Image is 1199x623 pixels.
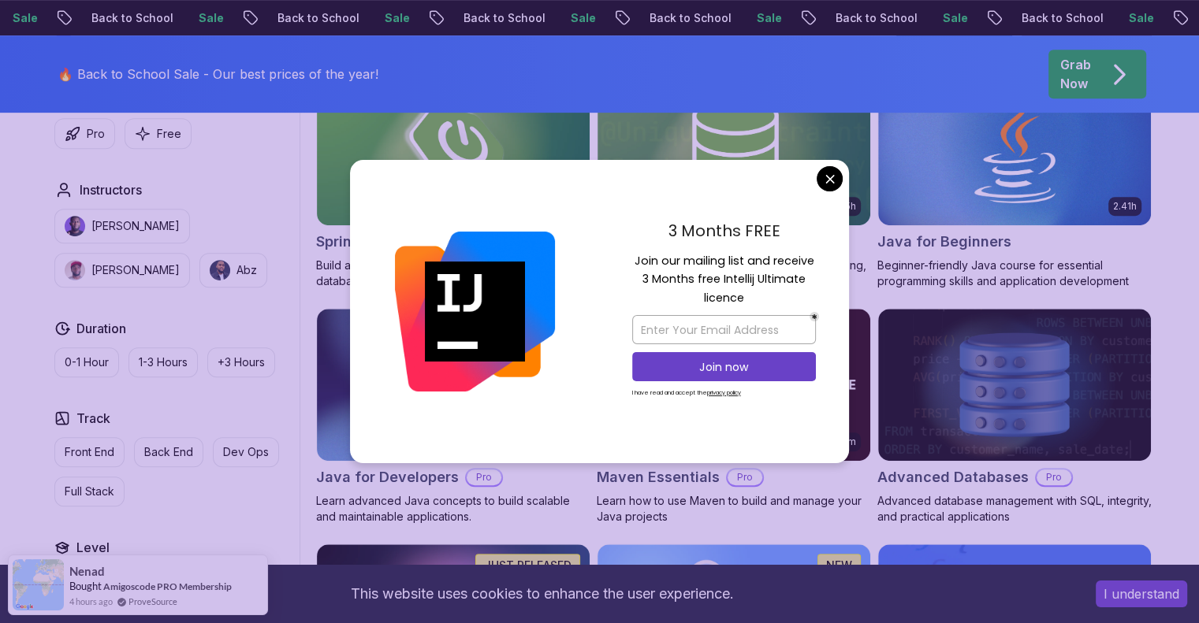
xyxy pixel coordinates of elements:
[54,253,190,287] button: instructor img[PERSON_NAME]
[877,231,1011,253] h2: Java for Beginners
[65,216,85,236] img: instructor img
[76,409,110,428] h2: Track
[54,347,119,377] button: 0-1 Hour
[144,444,193,460] p: Back End
[316,258,590,289] p: Build a CRUD API with Spring Boot and PostgreSQL database using Spring Data JPA and Spring AI
[223,444,269,460] p: Dev Ops
[317,72,590,225] img: Spring Boot for Beginners card
[236,262,257,278] p: Abz
[316,231,497,253] h2: Spring Boot for Beginners
[54,209,190,243] button: instructor img[PERSON_NAME]
[1037,469,1071,485] p: Pro
[1060,55,1091,93] p: Grab Now
[316,466,459,488] h2: Java for Developers
[69,595,113,608] span: 4 hours ago
[139,354,188,370] p: 1-3 Hours
[80,180,142,199] h2: Instructors
[87,126,105,142] p: Pro
[877,466,1029,488] h2: Advanced Databases
[493,10,544,26] p: Sale
[1113,200,1137,213] p: 2.41h
[572,10,680,26] p: Back to School
[76,538,110,557] h2: Level
[69,580,102,592] span: Bought
[14,10,121,26] p: Back to School
[103,580,232,593] a: Amigoscode PRO Membership
[13,559,64,610] img: provesource social proof notification image
[877,258,1152,289] p: Beginner-friendly Java course for essential programming skills and application development
[69,565,105,578] span: Nenad
[65,354,109,370] p: 0-1 Hour
[54,118,115,149] button: Pro
[877,308,1152,525] a: Advanced Databases cardAdvanced DatabasesProAdvanced database management with SQL, integrity, and...
[121,10,172,26] p: Sale
[877,72,1152,289] a: Java for Beginners card2.41hJava for BeginnersBeginner-friendly Java course for essential program...
[316,308,590,525] a: Java for Developers card9.18hJava for DevelopersProLearn advanced Java concepts to build scalable...
[878,72,1151,225] img: Java for Beginners card
[218,354,265,370] p: +3 Hours
[597,466,720,488] h2: Maven Essentials
[54,477,125,506] button: Full Stack
[54,437,125,467] button: Front End
[728,469,762,485] p: Pro
[91,262,180,278] p: [PERSON_NAME]
[877,493,1152,525] p: Advanced database management with SQL, integrity, and practical applications
[91,218,180,234] p: [PERSON_NAME]
[58,65,378,83] p: 🔥 Back to School Sale - Our best prices of the year!
[758,10,866,26] p: Back to School
[12,577,1072,611] div: This website uses cookies to enhance the user experience.
[826,558,852,573] p: NEW
[65,260,85,280] img: instructor img
[878,309,1151,462] img: Advanced Databases card
[65,444,114,460] p: Front End
[944,10,1052,26] p: Back to School
[386,10,493,26] p: Back to School
[128,347,198,377] button: 1-3 Hours
[213,437,279,467] button: Dev Ops
[157,126,181,142] p: Free
[866,10,916,26] p: Sale
[597,493,871,525] p: Learn how to use Maven to build and manage your Java projects
[128,595,177,608] a: ProveSource
[200,10,307,26] p: Back to School
[199,253,267,287] button: instructor imgAbz
[1052,10,1102,26] p: Sale
[680,10,730,26] p: Sale
[65,484,114,499] p: Full Stack
[317,309,590,462] img: Java for Developers card
[316,493,590,525] p: Learn advanced Java concepts to build scalable and maintainable applications.
[484,558,572,573] p: JUST RELEASED
[307,10,358,26] p: Sale
[316,72,590,289] a: Spring Boot for Beginners card1.67hNEWSpring Boot for BeginnersBuild a CRUD API with Spring Boot ...
[76,319,126,338] h2: Duration
[467,469,501,485] p: Pro
[210,260,230,280] img: instructor img
[207,347,275,377] button: +3 Hours
[598,72,870,225] img: Spring Data JPA card
[134,437,203,467] button: Back End
[125,118,192,149] button: Free
[1096,580,1187,607] button: Accept cookies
